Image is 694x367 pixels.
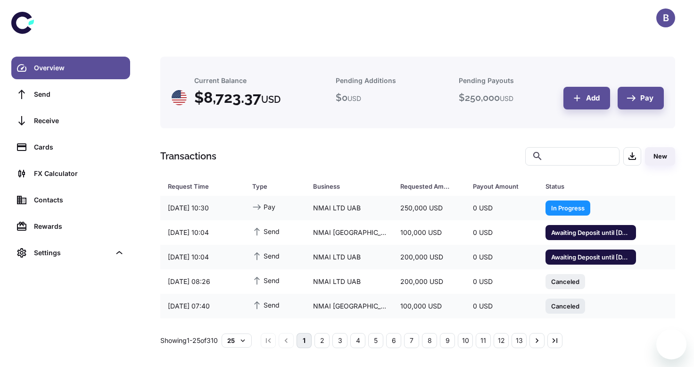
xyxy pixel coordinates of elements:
[306,322,393,340] div: NMAI LTD UAB
[34,221,124,232] div: Rewards
[259,333,564,348] nav: pagination navigation
[11,109,130,132] a: Receive
[252,275,280,285] span: Send
[393,297,465,315] div: 100,000 USD
[459,75,514,86] h6: Pending Payouts
[252,300,280,310] span: Send
[306,273,393,291] div: NMAI LTD UAB
[34,248,110,258] div: Settings
[545,252,636,261] span: Awaiting Deposit until [DATE] 13:08
[11,162,130,185] a: FX Calculator
[563,87,610,109] button: Add
[545,180,636,193] span: Status
[160,199,245,217] div: [DATE] 10:30
[458,333,473,348] button: Go to page 10
[332,333,347,348] button: Go to page 3
[473,180,522,193] div: Payout Amount
[160,248,245,266] div: [DATE] 10:04
[168,180,229,193] div: Request Time
[440,333,455,348] button: Go to page 9
[422,333,437,348] button: Go to page 8
[368,333,383,348] button: Go to page 5
[160,273,245,291] div: [DATE] 08:26
[545,301,585,310] span: Canceled
[386,333,401,348] button: Go to page 6
[252,180,302,193] span: Type
[459,91,513,105] h5: $ 250,000
[306,297,393,315] div: NMAI [GEOGRAPHIC_DATA]
[306,248,393,266] div: NMAI LTD UAB
[500,94,513,102] span: USD
[168,180,241,193] span: Request Time
[656,8,675,27] button: B
[252,226,280,236] span: Send
[347,94,361,102] span: USD
[547,333,562,348] button: Go to last page
[393,322,465,340] div: 200,000 USD
[465,297,538,315] div: 0 USD
[393,248,465,266] div: 200,000 USD
[11,215,130,238] a: Rewards
[656,329,686,359] iframe: Button to launch messaging window, conversation in progress
[494,333,509,348] button: Go to page 12
[400,180,462,193] span: Requested Amount
[11,57,130,79] a: Overview
[34,116,124,126] div: Receive
[34,63,124,73] div: Overview
[252,250,280,261] span: Send
[34,89,124,100] div: Send
[306,224,393,242] div: NMAI [GEOGRAPHIC_DATA]
[252,201,275,212] span: Pay
[11,242,130,264] div: Settings
[194,86,281,109] h4: $ 8,723.37
[393,224,465,242] div: 100,000 USD
[297,333,312,348] button: page 1
[252,180,289,193] div: Type
[11,189,130,211] a: Contacts
[404,333,419,348] button: Go to page 7
[350,333,365,348] button: Go to page 4
[512,333,527,348] button: Go to page 13
[314,333,330,348] button: Go to page 2
[545,180,624,193] div: Status
[160,224,245,242] div: [DATE] 10:04
[160,149,216,163] h1: Transactions
[336,75,396,86] h6: Pending Additions
[393,273,465,291] div: 200,000 USD
[473,180,534,193] span: Payout Amount
[261,94,281,105] span: USD
[465,273,538,291] div: 0 USD
[465,199,538,217] div: 0 USD
[160,335,218,346] p: Showing 1-25 of 310
[160,322,245,340] div: [DATE] 07:37
[306,199,393,217] div: NMAI LTD UAB
[336,91,361,105] h5: $ 0
[34,168,124,179] div: FX Calculator
[645,147,675,166] button: New
[11,83,130,106] a: Send
[618,87,664,109] button: Pay
[393,199,465,217] div: 250,000 USD
[11,136,130,158] a: Cards
[545,227,636,237] span: Awaiting Deposit until [DATE] 13:12
[465,322,538,340] div: 0 USD
[476,333,491,348] button: Go to page 11
[222,334,252,348] button: 25
[34,195,124,205] div: Contacts
[545,276,585,286] span: Canceled
[465,224,538,242] div: 0 USD
[194,75,247,86] h6: Current Balance
[34,142,124,152] div: Cards
[160,297,245,315] div: [DATE] 07:40
[529,333,545,348] button: Go to next page
[545,203,590,212] span: In Progress
[400,180,449,193] div: Requested Amount
[465,248,538,266] div: 0 USD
